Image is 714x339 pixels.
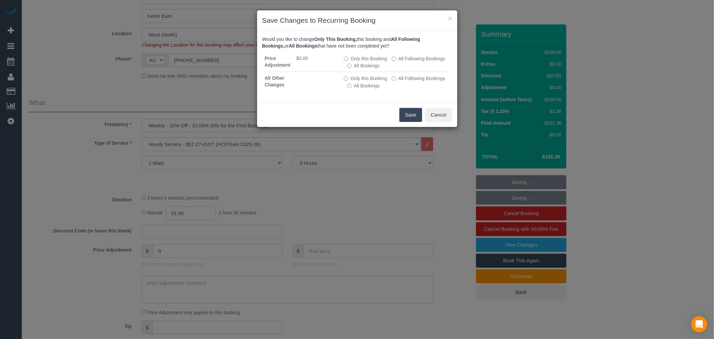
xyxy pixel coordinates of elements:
[347,62,380,69] label: All bookings that have not been completed yet will be changed.
[262,36,452,49] p: Would you like to change this booking and or that have not been completed yet?
[344,76,348,81] input: Only this Booking
[265,56,291,68] strong: Price Adjustment
[392,76,396,81] input: All Following Bookings
[262,15,452,25] h3: Save Changes to Recurring Booking
[347,82,380,89] label: All bookings that have not been completed yet will be changed.
[314,37,357,42] b: Only This Booking,
[347,84,351,88] input: All Bookings
[392,55,445,62] label: This and all the bookings after it will be changed.
[691,316,707,332] div: Open Intercom Messenger
[392,57,396,61] input: All Following Bookings
[344,55,387,62] label: All other bookings in the series will remain the same.
[347,64,351,68] input: All Bookings
[392,75,445,82] label: This and all the bookings after it will be changed.
[425,108,452,122] button: Cancel
[289,43,318,49] b: All Bookings
[448,15,452,22] button: ×
[265,75,285,87] strong: All Other Changes
[344,57,348,61] input: Only this Booking
[344,75,387,82] label: All other bookings in the series will remain the same.
[399,108,422,122] button: Save
[296,55,338,62] li: $0.00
